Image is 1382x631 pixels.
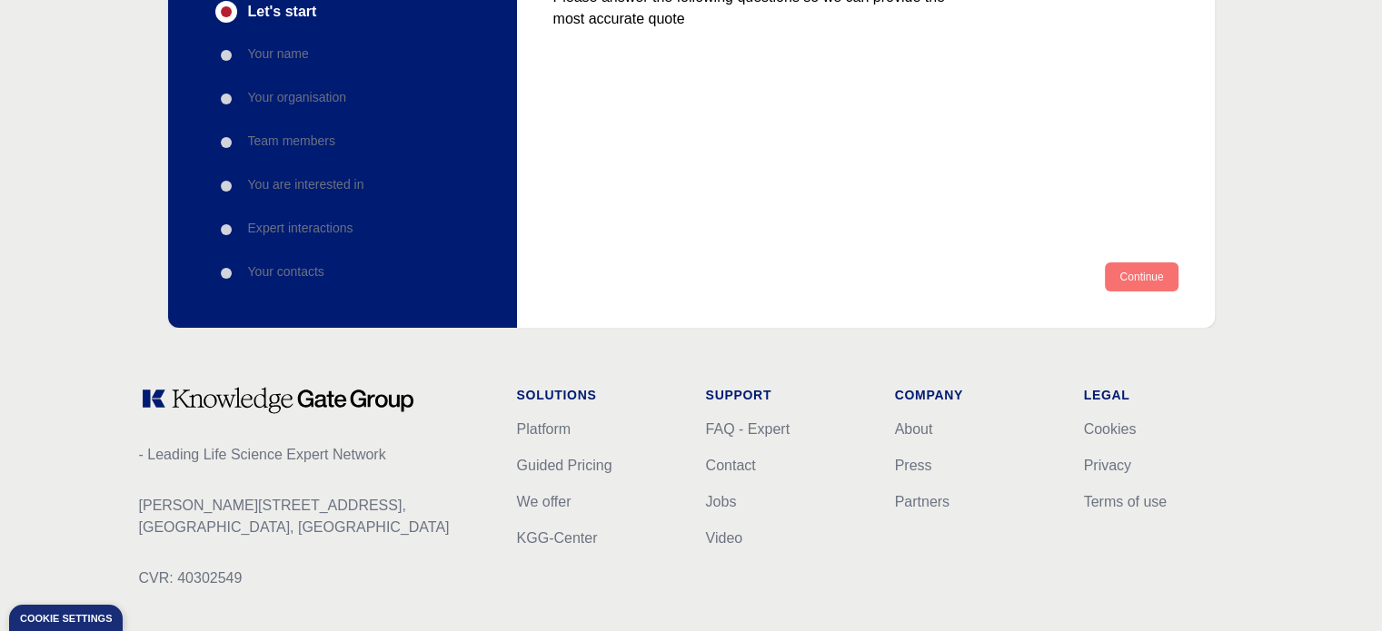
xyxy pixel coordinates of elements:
[248,219,353,237] p: Expert interactions
[706,421,790,437] a: FAQ - Expert
[1084,458,1131,473] a: Privacy
[1105,262,1178,291] button: Continue
[139,495,488,538] p: [PERSON_NAME][STREET_ADDRESS], [GEOGRAPHIC_DATA], [GEOGRAPHIC_DATA]
[248,132,335,150] p: Team members
[248,1,317,23] span: Let's start
[215,1,470,284] div: Progress
[517,458,612,473] a: Guided Pricing
[895,494,950,509] a: Partners
[706,530,743,546] a: Video
[706,386,866,404] h1: Support
[248,175,364,193] p: You are interested in
[248,88,346,106] p: Your organisation
[706,458,756,473] a: Contact
[248,262,324,281] p: Your contacts
[1084,494,1168,509] a: Terms of use
[139,444,488,466] p: - Leading Life Science Expert Network
[20,614,112,624] div: Cookie settings
[1084,421,1137,437] a: Cookies
[895,386,1055,404] h1: Company
[1291,544,1382,631] iframe: Chat Widget
[517,530,598,546] a: KGG-Center
[895,421,933,437] a: About
[517,386,677,404] h1: Solutions
[1084,386,1244,404] h1: Legal
[248,44,309,63] p: Your name
[139,567,488,589] p: CVR: 40302549
[517,421,572,437] a: Platform
[895,458,932,473] a: Press
[706,494,737,509] a: Jobs
[517,494,572,509] a: We offer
